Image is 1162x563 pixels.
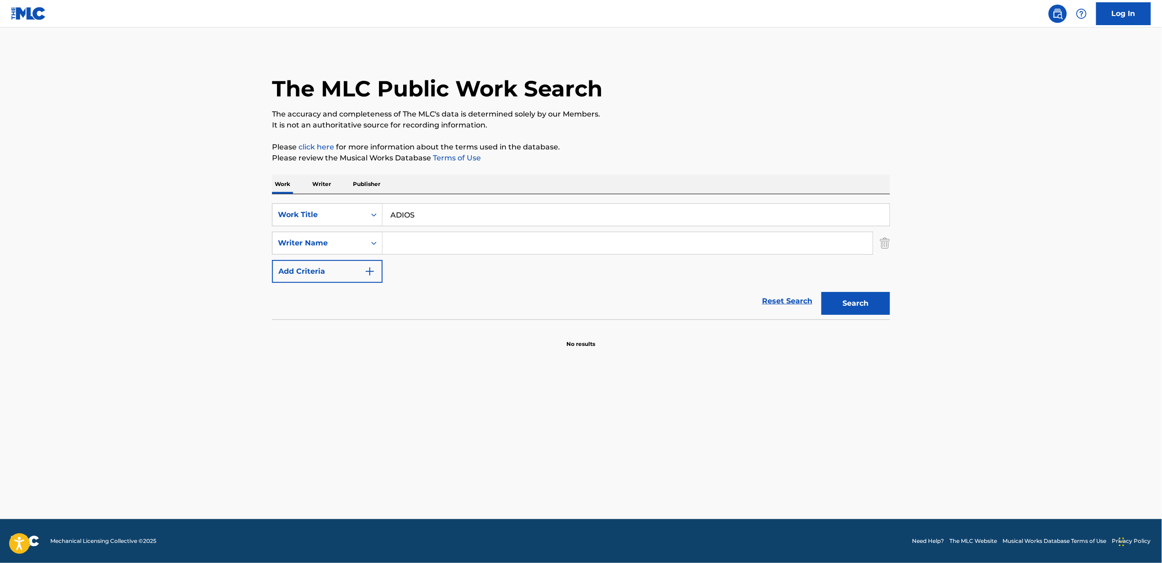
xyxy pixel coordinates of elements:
a: click here [298,143,334,151]
p: Please review the Musical Works Database [272,153,890,164]
a: Need Help? [912,537,944,545]
div: Writer Name [278,238,360,249]
p: No results [567,329,596,348]
a: The MLC Website [950,537,997,545]
a: Log In [1096,2,1151,25]
span: Mechanical Licensing Collective © 2025 [50,537,156,545]
a: Privacy Policy [1112,537,1151,545]
iframe: Chat Widget [1116,519,1162,563]
p: Writer [309,175,334,194]
form: Search Form [272,203,890,319]
p: The accuracy and completeness of The MLC's data is determined solely by our Members. [272,109,890,120]
p: It is not an authoritative source for recording information. [272,120,890,131]
div: Help [1072,5,1091,23]
a: Reset Search [757,291,817,311]
div: Work Title [278,209,360,220]
p: Please for more information about the terms used in the database. [272,142,890,153]
p: Work [272,175,293,194]
div: Arrastrar [1119,528,1125,556]
img: MLC Logo [11,7,46,20]
img: help [1076,8,1087,19]
h1: The MLC Public Work Search [272,75,602,102]
img: 9d2ae6d4665cec9f34b9.svg [364,266,375,277]
img: logo [11,536,39,547]
a: Public Search [1049,5,1067,23]
img: search [1052,8,1063,19]
a: Musical Works Database Terms of Use [1003,537,1107,545]
div: Widget de chat [1116,519,1162,563]
img: Delete Criterion [880,232,890,255]
a: Terms of Use [431,154,481,162]
button: Add Criteria [272,260,383,283]
p: Publisher [350,175,383,194]
button: Search [821,292,890,315]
